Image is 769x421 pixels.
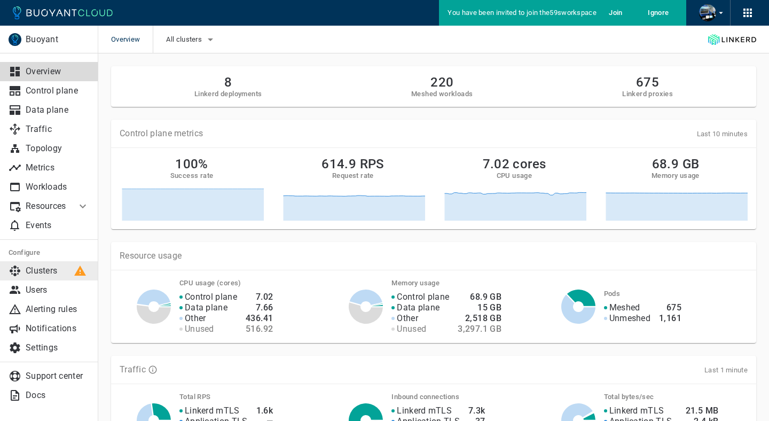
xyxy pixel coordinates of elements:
h5: Ignore [648,9,669,17]
p: Overview [26,66,89,77]
p: Data plane [26,105,89,115]
p: Metrics [26,162,89,173]
span: Overview [111,26,153,53]
h5: Meshed workloads [411,90,473,98]
p: Users [26,285,89,295]
h5: Configure [9,248,89,257]
h2: 100% [175,157,208,171]
h5: Request rate [332,171,374,180]
button: All clusters [166,32,217,48]
h4: 7.3k [468,406,485,416]
p: Linkerd mTLS [609,406,664,416]
p: Settings [26,342,89,353]
h4: 1,161 [659,313,681,324]
h5: Linkerd proxies [622,90,673,98]
span: You have been invited to join the 59s workspace [448,9,597,17]
span: Last 10 minutes [697,130,748,138]
h4: 436.41 [246,313,273,324]
span: All clusters [166,35,204,44]
p: Control plane [397,292,449,302]
h4: 7.66 [246,302,273,313]
p: Control plane [185,292,237,302]
img: Andrew Seigner [699,4,716,21]
p: Docs [26,390,89,401]
h4: 1.6k [256,406,273,416]
h5: Success rate [170,171,214,180]
h5: Join [609,9,623,17]
p: Traffic [26,124,89,135]
h2: 220 [411,75,473,90]
p: Linkerd mTLS [185,406,240,416]
p: Data plane [185,302,227,313]
h4: 7.02 [246,292,273,302]
h4: 675 [659,302,681,313]
p: Support center [26,371,89,381]
p: Alerting rules [26,304,89,315]
p: Unused [185,324,214,334]
h4: 68.9 GB [458,292,501,302]
p: Resource usage [120,251,748,261]
p: Meshed [609,302,640,313]
p: Other [185,313,206,324]
img: Buoyant [9,33,21,46]
h4: 15 GB [458,302,501,313]
h5: Memory usage [652,171,700,180]
h2: 8 [194,75,262,90]
h4: 3,297.1 GB [458,324,501,334]
h4: 516.92 [246,324,273,334]
h4: 21.5 MB [680,406,718,416]
a: 100%Success rate [120,157,264,221]
p: Topology [26,143,89,154]
p: Resources [26,201,68,212]
p: Events [26,220,89,231]
a: 614.9 RPSRequest rate [281,157,425,221]
p: Traffic [120,364,146,375]
p: Control plane metrics [120,128,203,139]
h4: 2,518 GB [458,313,501,324]
a: 7.02 coresCPU usage [442,157,586,221]
p: Notifications [26,323,89,334]
p: Workloads [26,182,89,192]
p: Other [397,313,418,324]
span: Last 1 minute [704,366,748,374]
p: Unused [397,324,426,334]
p: Linkerd mTLS [397,406,452,416]
p: Control plane [26,85,89,96]
h2: 614.9 RPS [321,157,384,171]
h5: CPU usage [497,171,532,180]
h2: 7.02 cores [483,157,546,171]
p: Data plane [397,302,440,313]
h2: 675 [622,75,673,90]
p: Unmeshed [609,313,650,324]
button: Join [599,5,633,21]
p: Buoyant [26,34,89,45]
h2: 68.9 GB [652,157,700,171]
p: Clusters [26,266,89,276]
button: Ignore [641,5,676,21]
a: 68.9 GBMemory usage [603,157,748,221]
h5: Linkerd deployments [194,90,262,98]
svg: TLS data is compiled from traffic seen by Linkerd proxies. RPS and TCP bytes reflect both inbound... [148,365,158,375]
